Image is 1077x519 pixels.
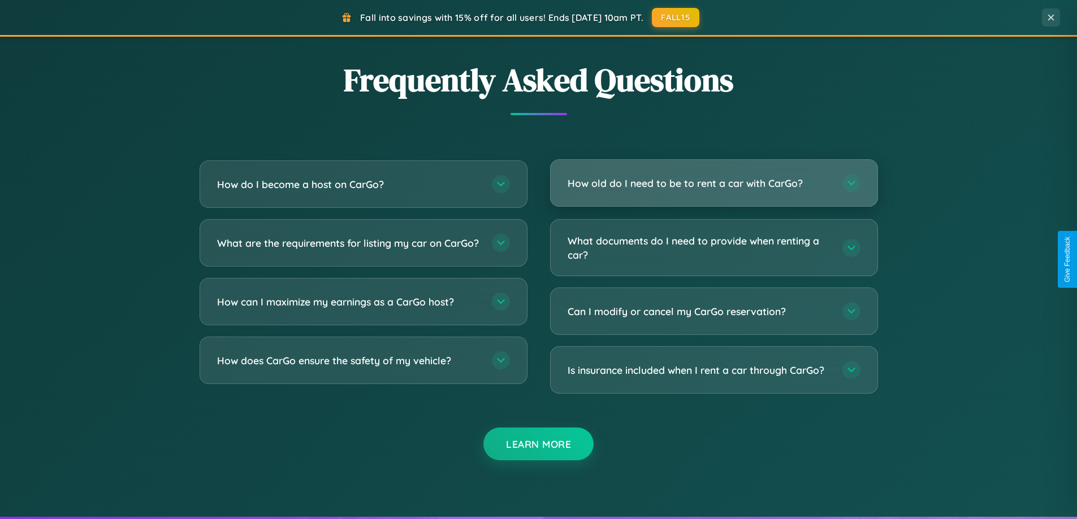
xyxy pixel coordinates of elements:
button: Learn More [483,428,594,460]
h3: Can I modify or cancel my CarGo reservation? [568,304,831,319]
h3: How can I maximize my earnings as a CarGo host? [217,295,481,309]
div: Give Feedback [1063,237,1071,282]
h3: What documents do I need to provide when renting a car? [568,234,831,261]
h3: Is insurance included when I rent a car through CarGo? [568,363,831,377]
button: FALL15 [652,8,699,27]
h2: Frequently Asked Questions [200,58,878,102]
h3: What are the requirements for listing my car on CarGo? [217,236,481,250]
h3: How do I become a host on CarGo? [217,177,481,191]
h3: How does CarGo ensure the safety of my vehicle? [217,354,481,368]
span: Fall into savings with 15% off for all users! Ends [DATE] 10am PT. [360,12,643,23]
h3: How old do I need to be to rent a car with CarGo? [568,176,831,190]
